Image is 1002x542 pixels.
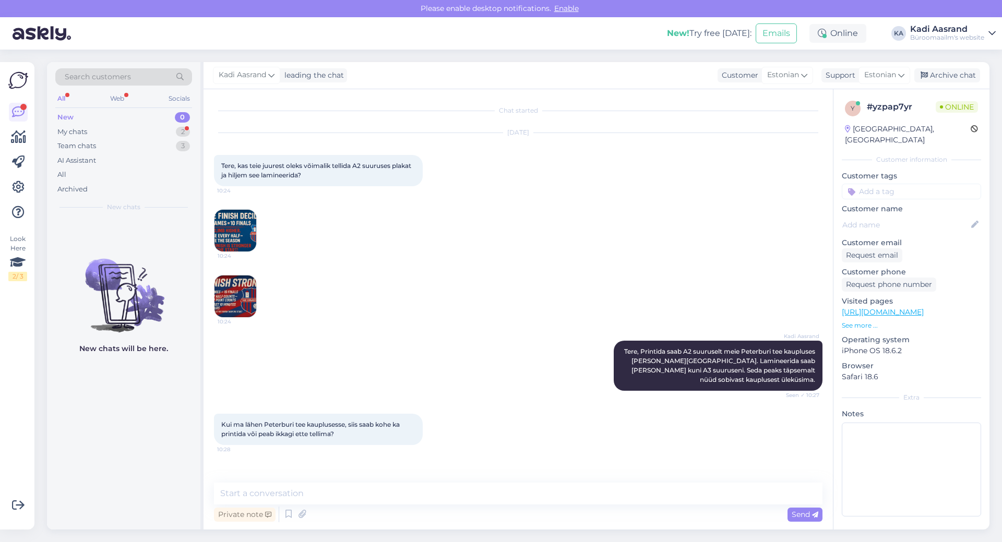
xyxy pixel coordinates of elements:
[756,23,797,43] button: Emails
[79,343,168,354] p: New chats will be here.
[842,408,981,419] p: Notes
[57,127,87,137] div: My chats
[891,26,906,41] div: KA
[176,141,190,151] div: 3
[842,334,981,345] p: Operating system
[718,70,758,81] div: Customer
[780,391,819,399] span: Seen ✓ 10:27
[767,69,799,81] span: Estonian
[809,24,866,43] div: Online
[842,237,981,248] p: Customer email
[8,234,27,281] div: Look Here
[842,307,924,317] a: [URL][DOMAIN_NAME]
[166,92,192,105] div: Socials
[910,33,984,42] div: Büroomaailm's website
[214,275,256,317] img: Attachment
[667,27,751,40] div: Try free [DATE]:
[842,360,981,371] p: Browser
[57,170,66,180] div: All
[8,272,27,281] div: 2 / 3
[175,112,190,123] div: 0
[780,332,819,340] span: Kadi Aasrand
[842,219,969,231] input: Add name
[108,92,126,105] div: Web
[867,101,936,113] div: # yzpap7yr
[176,127,190,137] div: 2
[842,321,981,330] p: See more ...
[864,69,896,81] span: Estonian
[821,70,855,81] div: Support
[217,187,256,195] span: 10:24
[57,141,96,151] div: Team chats
[842,267,981,278] p: Customer phone
[57,184,88,195] div: Archived
[219,69,266,81] span: Kadi Aasrand
[842,248,902,262] div: Request email
[214,106,822,115] div: Chat started
[57,155,96,166] div: AI Assistant
[910,25,984,33] div: Kadi Aasrand
[845,124,971,146] div: [GEOGRAPHIC_DATA], [GEOGRAPHIC_DATA]
[842,155,981,164] div: Customer information
[214,508,276,522] div: Private note
[57,112,74,123] div: New
[842,184,981,199] input: Add a tag
[624,347,817,383] span: Tere, Printida saab A2 suuruselt meie Peterburi tee kaupluses [PERSON_NAME][GEOGRAPHIC_DATA]. Lam...
[65,71,131,82] span: Search customers
[842,171,981,182] p: Customer tags
[667,28,689,38] b: New!
[55,92,67,105] div: All
[842,371,981,382] p: Safari 18.6
[221,162,413,179] span: Tere, kas teie juurest oleks võimalik tellida A2 suuruses plakat ja hiljem see lamineerida?
[47,240,200,334] img: No chats
[551,4,582,13] span: Enable
[8,70,28,90] img: Askly Logo
[842,345,981,356] p: iPhone OS 18.6.2
[842,296,981,307] p: Visited pages
[842,203,981,214] p: Customer name
[221,420,401,438] span: Kui ma lähen Peterburi tee kauplusesse, siis saab kohe ka printida või peab ikkagi ette tellima?
[792,510,818,519] span: Send
[842,393,981,402] div: Extra
[280,70,344,81] div: leading the chat
[218,252,257,260] span: 10:24
[910,25,996,42] a: Kadi AasrandBüroomaailm's website
[107,202,140,212] span: New chats
[214,128,822,137] div: [DATE]
[218,318,257,326] span: 10:24
[914,68,980,82] div: Archive chat
[936,101,978,113] span: Online
[217,445,256,453] span: 10:28
[851,104,855,112] span: y
[214,210,256,251] img: Attachment
[842,278,936,292] div: Request phone number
